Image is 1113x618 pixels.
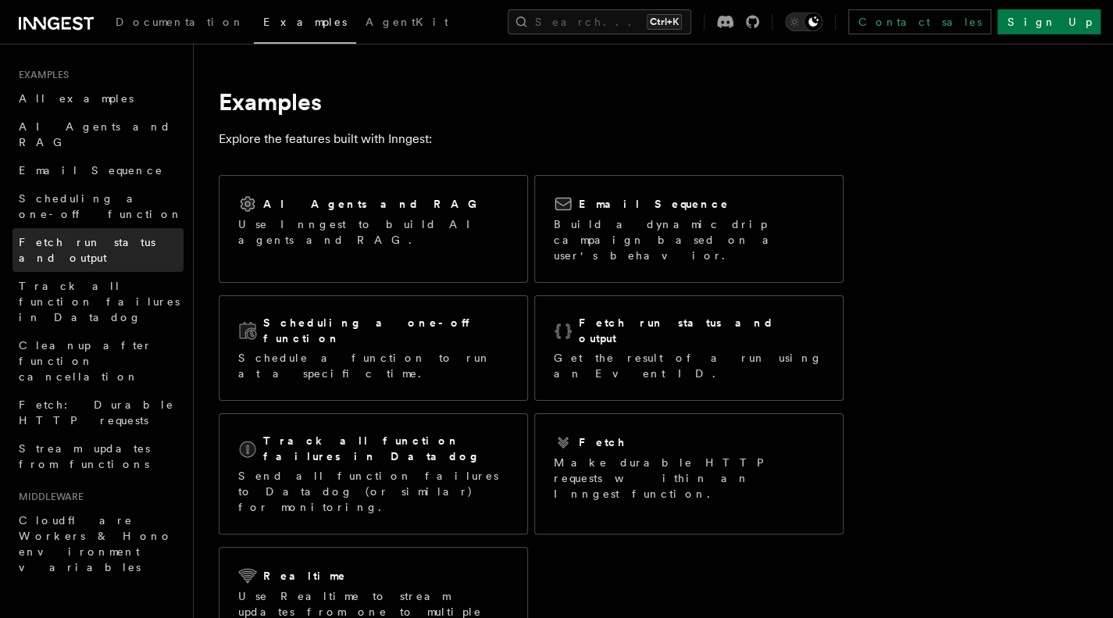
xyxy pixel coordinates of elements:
[12,184,184,228] a: Scheduling a one-off function
[219,128,844,150] p: Explore the features built with Inngest:
[263,568,347,584] h2: Realtime
[263,433,508,464] h2: Track all function failures in Datadog
[12,506,184,581] a: Cloudflare Workers & Hono environment variables
[12,391,184,434] a: Fetch: Durable HTTP requests
[19,280,180,323] span: Track all function failures in Datadog
[12,272,184,331] a: Track all function failures in Datadog
[19,236,155,264] span: Fetch run status and output
[848,9,991,34] a: Contact sales
[263,16,347,28] span: Examples
[534,413,844,534] a: FetchMake durable HTTP requests within an Inngest function.
[554,350,824,381] p: Get the result of a run using an Event ID.
[219,175,528,283] a: AI Agents and RAGUse Inngest to build AI agents and RAG.
[534,295,844,401] a: Fetch run status and outputGet the result of a run using an Event ID.
[12,156,184,184] a: Email Sequence
[263,315,508,346] h2: Scheduling a one-off function
[554,455,824,502] p: Make durable HTTP requests within an Inngest function.
[534,175,844,283] a: Email SequenceBuild a dynamic drip campaign based on a user's behavior.
[647,14,682,30] kbd: Ctrl+K
[785,13,822,31] button: Toggle dark mode
[219,295,528,401] a: Scheduling a one-off functionSchedule a function to run at a specific time.
[219,413,528,534] a: Track all function failures in DatadogSend all function failures to Datadog (or similar) for moni...
[579,196,730,212] h2: Email Sequence
[238,468,508,515] p: Send all function failures to Datadog (or similar) for monitoring.
[19,514,173,573] span: Cloudflare Workers & Hono environment variables
[12,331,184,391] a: Cleanup after function cancellation
[508,9,691,34] button: Search...Ctrl+K
[12,69,69,81] span: Examples
[254,5,356,44] a: Examples
[19,120,171,148] span: AI Agents and RAG
[366,16,448,28] span: AgentKit
[579,315,824,346] h2: Fetch run status and output
[116,16,244,28] span: Documentation
[12,113,184,156] a: AI Agents and RAG
[19,164,163,177] span: Email Sequence
[997,9,1101,34] a: Sign Up
[554,216,824,263] p: Build a dynamic drip campaign based on a user's behavior.
[12,228,184,272] a: Fetch run status and output
[238,216,508,248] p: Use Inngest to build AI agents and RAG.
[19,92,134,105] span: All examples
[12,434,184,478] a: Stream updates from functions
[106,5,254,42] a: Documentation
[19,192,183,220] span: Scheduling a one-off function
[19,442,150,470] span: Stream updates from functions
[19,339,152,383] span: Cleanup after function cancellation
[579,434,626,450] h2: Fetch
[219,88,844,116] h1: Examples
[356,5,458,42] a: AgentKit
[238,350,508,381] p: Schedule a function to run at a specific time.
[12,84,184,113] a: All examples
[12,491,84,503] span: Middleware
[19,398,174,427] span: Fetch: Durable HTTP requests
[263,196,485,212] h2: AI Agents and RAG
